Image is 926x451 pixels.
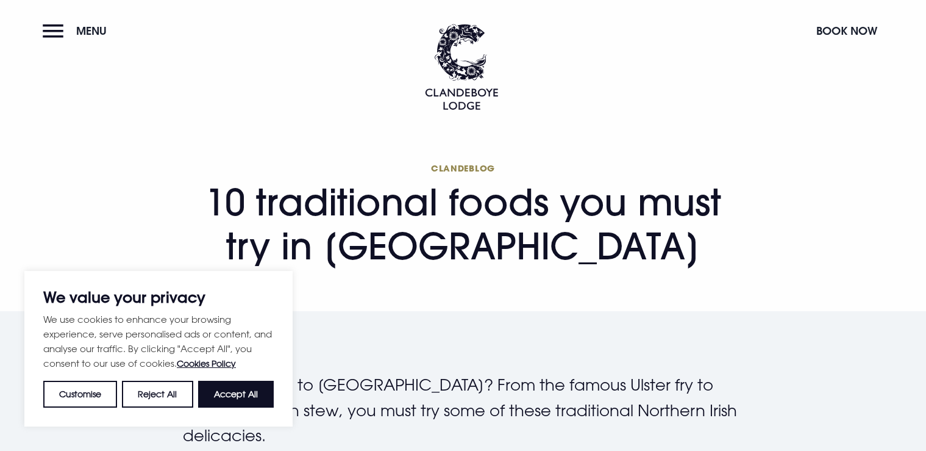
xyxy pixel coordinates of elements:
img: Clandeboye Lodge [425,24,498,110]
div: We value your privacy [24,271,293,427]
span: Clandeblog [183,162,744,174]
a: Cookies Policy [177,358,236,369]
button: Customise [43,381,117,408]
span: Menu [76,24,107,38]
p: We use cookies to enhance your browsing experience, serve personalised ads or content, and analys... [43,312,274,371]
button: Book Now [810,18,883,44]
h1: 10 traditional foods you must try in [GEOGRAPHIC_DATA] [183,162,744,268]
p: We value your privacy [43,290,274,305]
button: Accept All [198,381,274,408]
p: Planning a trip to [GEOGRAPHIC_DATA]? From the famous Ulster fry to comforting Irish stew, you mu... [183,372,744,449]
button: Menu [43,18,113,44]
button: Reject All [122,381,193,408]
